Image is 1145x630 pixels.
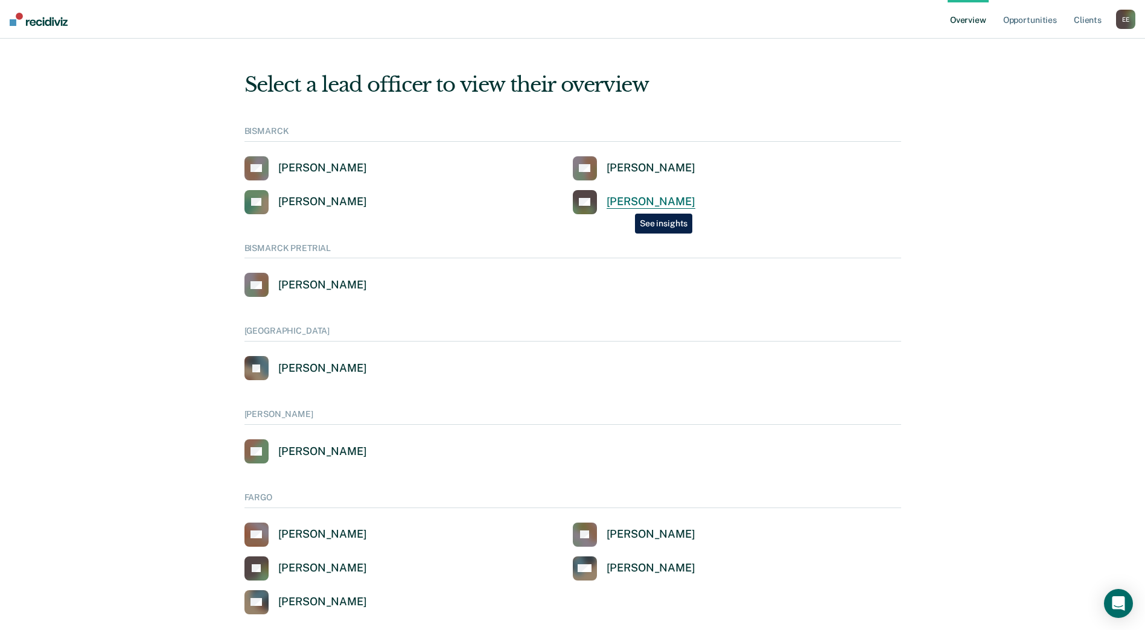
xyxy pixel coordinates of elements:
[278,361,367,375] div: [PERSON_NAME]
[573,523,695,547] a: [PERSON_NAME]
[573,556,695,581] a: [PERSON_NAME]
[278,161,367,175] div: [PERSON_NAME]
[10,13,68,26] img: Recidiviz
[244,356,367,380] a: [PERSON_NAME]
[244,439,367,463] a: [PERSON_NAME]
[244,492,901,508] div: FARGO
[278,527,367,541] div: [PERSON_NAME]
[244,409,901,425] div: [PERSON_NAME]
[278,595,367,609] div: [PERSON_NAME]
[244,523,367,547] a: [PERSON_NAME]
[278,278,367,292] div: [PERSON_NAME]
[1116,10,1135,29] button: EE
[244,126,901,142] div: BISMARCK
[278,561,367,575] div: [PERSON_NAME]
[607,527,695,541] div: [PERSON_NAME]
[1116,10,1135,29] div: E E
[607,161,695,175] div: [PERSON_NAME]
[244,72,901,97] div: Select a lead officer to view their overview
[573,156,695,180] a: [PERSON_NAME]
[244,190,367,214] a: [PERSON_NAME]
[573,190,695,214] a: [PERSON_NAME]
[244,156,367,180] a: [PERSON_NAME]
[244,556,367,581] a: [PERSON_NAME]
[244,243,901,259] div: BISMARCK PRETRIAL
[1104,589,1133,618] div: Open Intercom Messenger
[607,561,695,575] div: [PERSON_NAME]
[244,326,901,342] div: [GEOGRAPHIC_DATA]
[607,195,695,209] div: [PERSON_NAME]
[278,195,367,209] div: [PERSON_NAME]
[278,445,367,459] div: [PERSON_NAME]
[244,273,367,297] a: [PERSON_NAME]
[244,590,367,614] a: [PERSON_NAME]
